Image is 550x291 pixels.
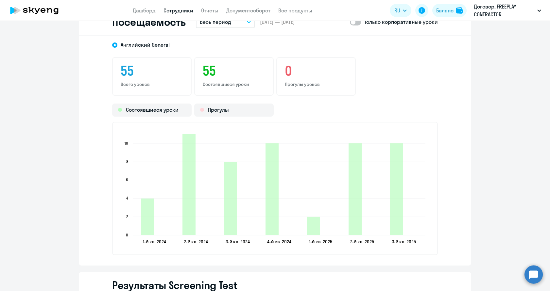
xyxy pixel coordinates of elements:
path: 2024-06-19T21:00:00.000Z Состоявшиеся уроки 11 [182,134,196,235]
path: 2024-12-29T21:00:00.000Z Состоявшиеся уроки 10 [266,143,279,235]
path: 2025-06-16T21:00:00.000Z Состоявшиеся уроки 10 [349,143,362,235]
text: 2-й кв. 2025 [350,239,374,245]
text: 3-й кв. 2024 [226,239,250,245]
button: Договор, FREEPLAY CONTRACTOR [471,3,544,18]
text: 10 [125,141,128,146]
text: 2 [126,214,128,219]
a: Сотрудники [163,7,193,14]
p: Всего уроков [121,81,183,87]
text: 1-й кв. 2024 [143,239,166,245]
text: 8 [126,159,128,164]
text: 3-й кв. 2025 [392,239,416,245]
img: balance [456,7,463,14]
button: RU [390,4,411,17]
h2: Посещаемость [112,15,185,28]
text: 0 [126,233,128,237]
button: Весь период [196,16,255,28]
button: Балансbalance [432,4,467,17]
path: 2024-09-11T21:00:00.000Z Состоявшиеся уроки 8 [224,162,237,235]
span: RU [394,7,400,14]
h3: 55 [121,63,183,79]
p: Договор, FREEPLAY CONTRACTOR [474,3,535,18]
a: Документооборот [226,7,270,14]
text: 4-й кв. 2024 [267,239,291,245]
path: 2024-03-24T21:00:00.000Z Состоявшиеся уроки 4 [141,199,154,235]
path: 2025-09-24T21:00:00.000Z Состоявшиеся уроки 10 [390,143,403,235]
text: 1-й кв. 2025 [309,239,332,245]
div: Баланс [436,7,454,14]
div: Прогулы [194,104,274,117]
p: Состоявшиеся уроки [203,81,265,87]
p: Прогулы уроков [285,81,347,87]
span: Английский General [121,41,170,48]
h3: 0 [285,63,347,79]
span: [DATE] — [DATE] [260,18,295,25]
text: 6 [126,177,128,182]
path: 2025-03-11T21:00:00.000Z Состоявшиеся уроки 2 [307,217,320,235]
text: 4 [126,196,128,201]
h3: 55 [203,63,265,79]
div: Состоявшиеся уроки [112,104,192,117]
a: Все продукты [278,7,312,14]
a: Дашборд [133,7,156,14]
text: 2-й кв. 2024 [184,239,208,245]
p: Весь период [200,18,231,26]
a: Отчеты [201,7,218,14]
p: Только корпоративные уроки [364,18,438,26]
